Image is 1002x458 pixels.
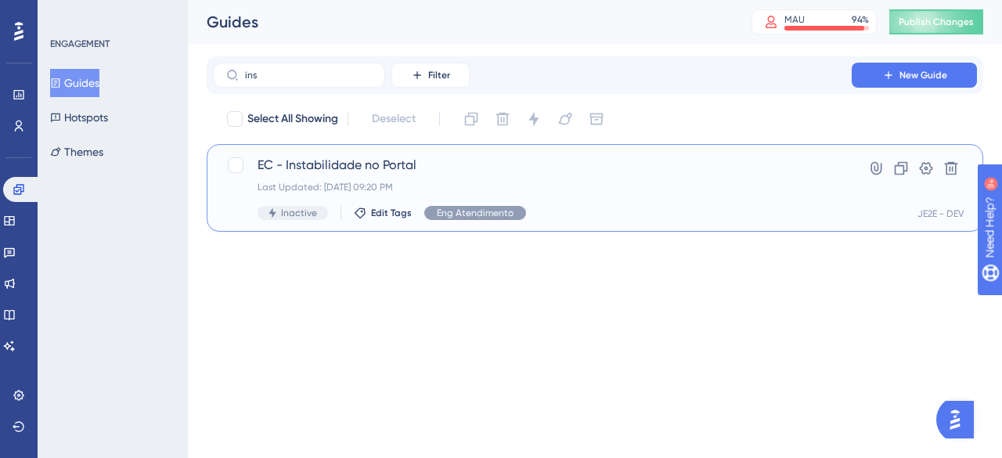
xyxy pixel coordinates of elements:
[372,110,416,128] span: Deselect
[207,11,712,33] div: Guides
[936,396,983,443] iframe: UserGuiding AI Assistant Launcher
[281,207,317,219] span: Inactive
[106,8,116,20] div: 9+
[852,63,977,88] button: New Guide
[889,9,983,34] button: Publish Changes
[358,105,430,133] button: Deselect
[784,13,805,26] div: MAU
[437,207,514,219] span: Eng Atendimento
[354,207,412,219] button: Edit Tags
[428,69,450,81] span: Filter
[50,103,108,132] button: Hotspots
[37,4,98,23] span: Need Help?
[50,38,110,50] div: ENGAGEMENT
[245,70,372,81] input: Search
[852,13,869,26] div: 94 %
[258,156,807,175] span: EC - Instabilidade no Portal
[917,207,964,220] div: JE2E - DEV
[899,16,974,28] span: Publish Changes
[50,69,99,97] button: Guides
[258,181,807,193] div: Last Updated: [DATE] 09:20 PM
[391,63,470,88] button: Filter
[371,207,412,219] span: Edit Tags
[50,138,103,166] button: Themes
[899,69,947,81] span: New Guide
[247,110,338,128] span: Select All Showing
